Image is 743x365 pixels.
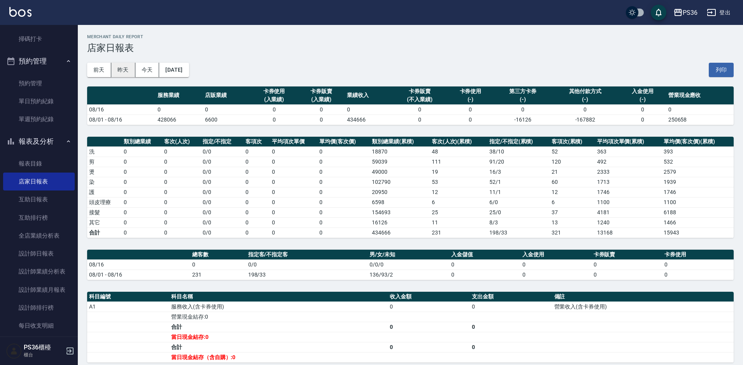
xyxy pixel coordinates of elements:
td: 08/16 [87,104,156,115]
td: 52 [550,146,595,157]
td: 0 [520,270,592,280]
td: 363 [595,146,662,157]
td: 護 [87,187,122,197]
div: (-) [449,95,492,104]
td: 60 [550,177,595,187]
td: 2333 [595,167,662,177]
td: 393 [662,146,734,157]
td: 0 [270,167,317,177]
button: save [651,5,666,20]
th: 店販業績 [203,86,251,105]
td: 6600 [203,115,251,125]
td: 0 / 0 [201,157,244,167]
th: 入金使用 [520,250,592,260]
td: 0 [244,146,270,157]
th: 科目名稱 [169,292,388,302]
td: 0 [122,187,162,197]
td: 198/33 [487,227,550,238]
td: 25 [430,207,487,217]
td: 12 [550,187,595,197]
td: 6188 [662,207,734,217]
td: 0 [162,207,201,217]
td: 16126 [370,217,429,227]
td: 0 [244,217,270,227]
td: 0 [244,207,270,217]
td: 0 [162,157,201,167]
td: 0 [122,177,162,187]
td: 0 [162,217,201,227]
td: 0 / 0 [201,177,244,187]
td: 13168 [595,227,662,238]
td: 0 [244,177,270,187]
td: 0 [317,197,370,207]
button: 昨天 [111,63,135,77]
td: 0 [447,115,494,125]
div: (-) [496,95,549,104]
th: 客項次 [244,137,270,147]
td: 0 [244,157,270,167]
td: 231 [190,270,246,280]
td: 37 [550,207,595,217]
td: 0 [388,322,470,332]
td: 合計 [169,342,388,352]
th: 服務業績 [156,86,203,105]
th: 科目編號 [87,292,169,302]
td: 0 [619,115,666,125]
th: 客次(人次)(累積) [430,137,487,147]
td: 當日現金結存（含自購）:0 [169,352,388,362]
td: 0 [447,104,494,115]
td: 0 [345,104,393,115]
p: 櫃台 [24,351,63,358]
td: 0 / 0 [201,167,244,177]
td: 0 [251,104,298,115]
td: 0 [298,115,345,125]
td: 0 / 0 [201,197,244,207]
a: 設計師排行榜 [3,299,75,317]
td: 136/93/2 [368,270,449,280]
td: 428066 [156,115,203,125]
td: 0 [162,197,201,207]
th: 卡券使用 [662,250,734,260]
td: 0 [122,197,162,207]
td: 0 [270,197,317,207]
a: 報表目錄 [3,155,75,173]
div: (-) [621,95,664,104]
td: 52 / 1 [487,177,550,187]
td: 0 [393,104,447,115]
td: 0 [251,115,298,125]
td: 13 [550,217,595,227]
div: (入業績) [300,95,343,104]
td: 0 [388,342,470,352]
a: 設計師業績月報表 [3,281,75,299]
table: a dense table [87,137,734,238]
th: 類別總業績 [122,137,162,147]
td: 0 [162,177,201,187]
td: 當日現金結存:0 [169,332,388,342]
td: 服務收入(含卡券使用) [169,302,388,312]
td: 0 [162,227,201,238]
td: 250658 [666,115,734,125]
td: 154693 [370,207,429,217]
td: 0 [449,259,520,270]
button: 今天 [135,63,159,77]
a: 互助排行榜 [3,209,75,227]
td: 2579 [662,167,734,177]
td: 0 [388,302,470,312]
table: a dense table [87,292,734,363]
button: PS36 [670,5,701,21]
a: 掃碼打卡 [3,30,75,48]
button: 前天 [87,63,111,77]
td: 燙 [87,167,122,177]
div: PS36 [683,8,697,18]
td: 6 [550,197,595,207]
td: 0 [317,146,370,157]
a: 每日收支明細 [3,317,75,335]
td: 營業現金結存:0 [169,312,388,322]
a: 互助日報表 [3,190,75,208]
td: 08/01 - 08/16 [87,115,156,125]
a: 預約管理 [3,74,75,92]
td: 0/0/0 [368,259,449,270]
th: 收入金額 [388,292,470,302]
td: 接髮 [87,207,122,217]
h5: PS36櫃檯 [24,344,63,351]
